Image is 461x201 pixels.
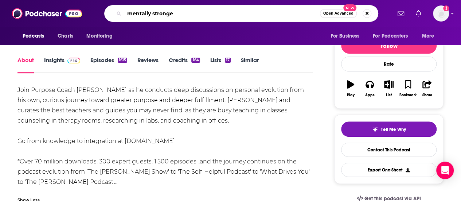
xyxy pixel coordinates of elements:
button: open menu [368,29,418,43]
button: Play [341,76,360,102]
button: open menu [417,29,444,43]
span: For Podcasters [373,31,408,41]
span: Open Advanced [323,12,353,15]
span: Tell Me Why [381,127,406,132]
a: Credits164 [169,57,200,73]
svg: Add a profile image [443,5,449,11]
span: New [343,4,356,11]
button: open menu [325,29,368,43]
button: open menu [81,29,122,43]
a: Show notifications dropdown [395,7,407,20]
img: Podchaser - Follow, Share and Rate Podcasts [12,7,82,20]
a: Episodes1615 [90,57,127,73]
div: Search podcasts, credits, & more... [104,5,378,22]
div: Rate [341,57,437,71]
div: Join Purpose Coach [PERSON_NAME] as he conducts deep discussions on personal evolution from his o... [17,85,313,187]
a: About [17,57,34,73]
button: Share [418,76,437,102]
div: 1615 [118,58,127,63]
button: List [379,76,398,102]
img: Podchaser Pro [67,58,80,63]
button: Show profile menu [433,5,449,22]
a: InsightsPodchaser Pro [44,57,80,73]
button: open menu [17,29,54,43]
button: tell me why sparkleTell Me Why [341,121,437,137]
div: Share [422,93,432,97]
button: Bookmark [398,76,417,102]
span: Logged in as psamuelson01 [433,5,449,22]
div: List [386,93,392,97]
a: Similar [241,57,259,73]
a: Contact This Podcast [341,143,437,157]
div: Bookmark [399,93,417,97]
img: User Profile [433,5,449,22]
div: Open Intercom Messenger [436,162,454,179]
div: 164 [191,58,200,63]
a: Lists17 [210,57,231,73]
span: Podcasts [23,31,44,41]
a: Reviews [137,57,159,73]
button: Apps [360,76,379,102]
a: Charts [53,29,78,43]
span: More [422,31,434,41]
button: Export One-Sheet [341,163,437,177]
button: Follow [341,38,437,54]
div: 17 [225,58,231,63]
button: Open AdvancedNew [320,9,357,18]
img: tell me why sparkle [372,127,378,132]
a: Show notifications dropdown [413,7,424,20]
input: Search podcasts, credits, & more... [124,8,320,19]
div: Apps [365,93,375,97]
div: Play [347,93,355,97]
span: For Business [331,31,359,41]
span: Monitoring [86,31,112,41]
span: Charts [58,31,73,41]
